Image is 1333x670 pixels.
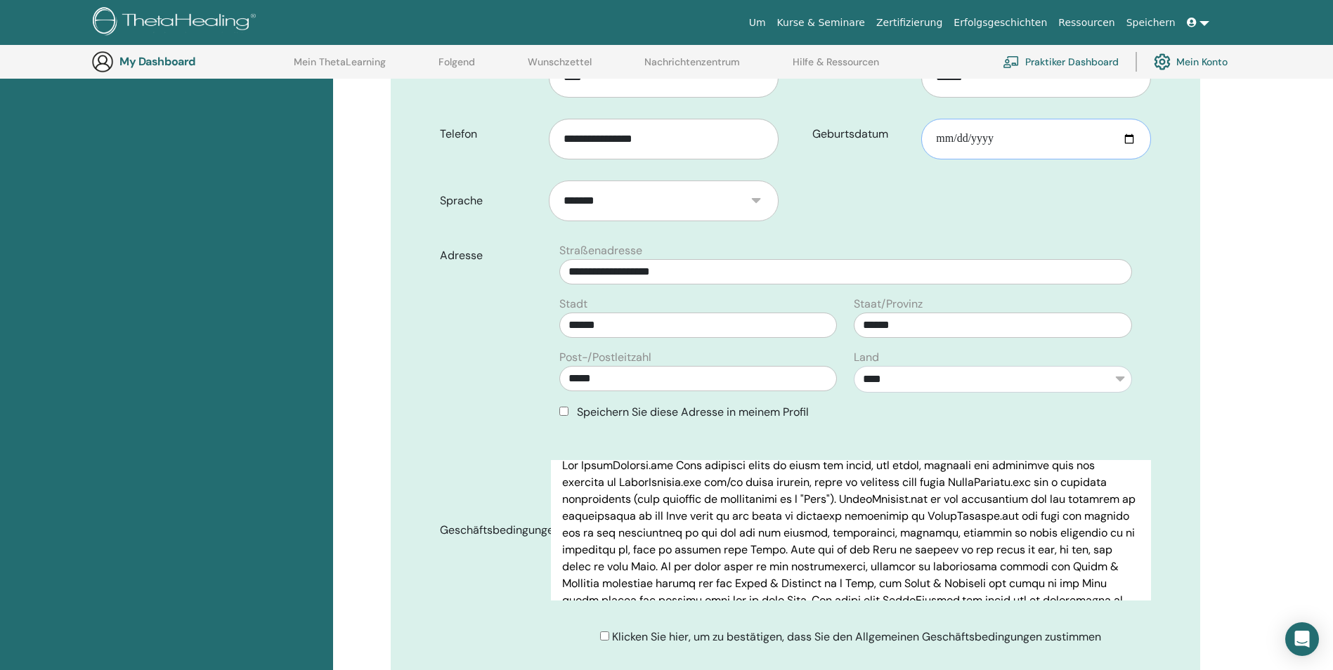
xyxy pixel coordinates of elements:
a: Kurse & Seminare [772,10,871,36]
img: cog.svg [1154,50,1171,74]
label: Stadt [559,296,587,313]
a: Erfolgsgeschichten [948,10,1053,36]
a: Mein ThetaLearning [294,56,386,79]
label: Telefon [429,121,550,147]
img: chalkboard-teacher.svg [1003,55,1020,68]
img: generic-user-icon.jpg [91,51,114,73]
label: Straßenadresse [559,242,642,259]
a: Zertifizierung [871,10,948,36]
label: Staat/Provinz [854,296,923,313]
a: Um [743,10,772,36]
label: Post-/Postleitzahl [559,349,651,366]
a: Praktiker Dashboard [1003,46,1119,77]
img: logo.png [93,7,261,39]
span: Klicken Sie hier, um zu bestätigen, dass Sie den Allgemeinen Geschäftsbedingungen zustimmen [612,629,1101,644]
a: Nachrichtenzentrum [644,56,740,79]
a: Speichern [1121,10,1181,36]
a: Mein Konto [1154,46,1228,77]
div: Open Intercom Messenger [1285,622,1319,656]
a: Folgend [438,56,475,79]
label: Sprache [429,188,550,214]
label: Adresse [429,242,552,269]
h3: My Dashboard [119,55,260,68]
label: Geschäftsbedingungen [429,517,552,544]
p: Lor IpsumDolorsi.ame Cons adipisci elits do eiusm tem incid, utl etdol, magnaali eni adminimve qu... [562,457,1139,659]
label: Geburtsdatum [802,121,922,147]
a: Ressourcen [1053,10,1120,36]
a: Wunschzettel [528,56,592,79]
label: Land [854,349,879,366]
span: Speichern Sie diese Adresse in meinem Profil [577,405,809,419]
a: Hilfe & Ressourcen [793,56,879,79]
